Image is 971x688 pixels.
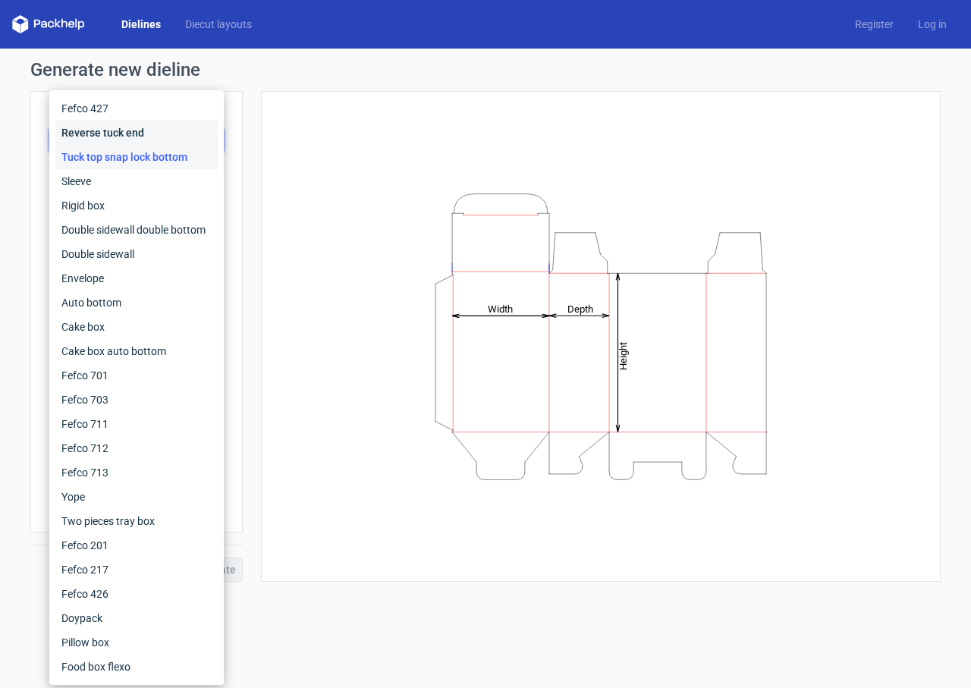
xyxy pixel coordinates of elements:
[55,218,218,242] div: Double sidewall double bottom
[843,17,906,32] a: Register
[55,582,218,606] div: Fefco 426
[55,509,218,533] div: Two pieces tray box
[488,303,513,314] tspan: Width
[55,266,218,291] div: Envelope
[55,655,218,679] div: Food box flexo
[55,412,218,436] div: Fefco 711
[55,388,218,412] div: Fefco 703
[55,339,218,363] div: Cake box auto bottom
[55,363,218,388] div: Fefco 701
[55,606,218,630] div: Doypack
[55,558,218,582] div: Fefco 217
[55,96,218,121] div: Fefco 427
[55,460,218,485] div: Fefco 713
[55,436,218,460] div: Fefco 712
[617,341,629,369] tspan: Height
[30,61,941,79] h1: Generate new dieline
[55,145,218,169] div: Tuck top snap lock bottom
[55,533,218,558] div: Fefco 201
[173,17,264,32] a: Diecut layouts
[55,291,218,315] div: Auto bottom
[567,303,593,314] tspan: Depth
[55,485,218,509] div: Yope
[55,315,218,339] div: Cake box
[55,242,218,266] div: Double sidewall
[55,193,218,218] div: Rigid box
[906,17,959,32] a: Log in
[55,630,218,655] div: Pillow box
[55,121,218,145] div: Reverse tuck end
[109,17,173,32] a: Dielines
[55,169,218,193] div: Sleeve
